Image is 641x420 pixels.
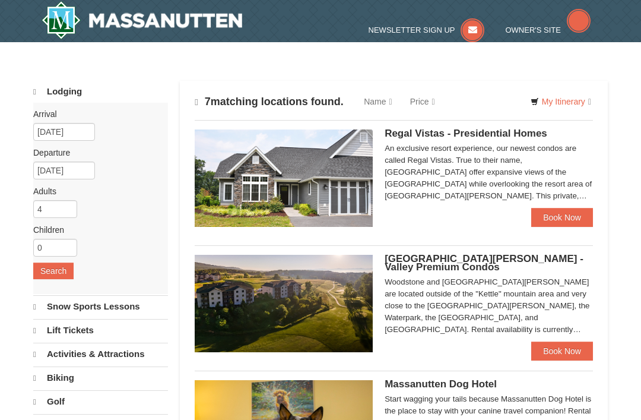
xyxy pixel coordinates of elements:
[42,1,242,39] a: Massanutten Resort
[195,130,373,227] img: 19218991-1-902409a9.jpg
[33,390,168,413] a: Golf
[33,319,168,342] a: Lift Tickets
[33,108,159,120] label: Arrival
[531,342,593,361] a: Book Now
[33,147,159,159] label: Departure
[531,208,593,227] a: Book Now
[33,81,168,103] a: Lodging
[369,26,485,34] a: Newsletter Sign Up
[33,367,168,389] a: Biking
[369,26,455,34] span: Newsletter Sign Up
[505,26,561,34] span: Owner's Site
[355,90,401,113] a: Name
[42,1,242,39] img: Massanutten Resort Logo
[33,343,168,365] a: Activities & Attractions
[385,276,593,336] div: Woodstone and [GEOGRAPHIC_DATA][PERSON_NAME] are located outside of the "Kettle" mountain area an...
[385,143,593,202] div: An exclusive resort experience, our newest condos are called Regal Vistas. True to their name, [G...
[385,378,497,390] span: Massanutten Dog Hotel
[385,253,583,273] span: [GEOGRAPHIC_DATA][PERSON_NAME] - Valley Premium Condos
[401,90,444,113] a: Price
[33,224,159,236] label: Children
[385,128,547,139] span: Regal Vistas - Presidential Homes
[33,185,159,197] label: Adults
[505,26,591,34] a: Owner's Site
[33,295,168,318] a: Snow Sports Lessons
[33,263,74,279] button: Search
[523,93,599,110] a: My Itinerary
[195,255,373,352] img: 19219041-4-ec11c166.jpg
